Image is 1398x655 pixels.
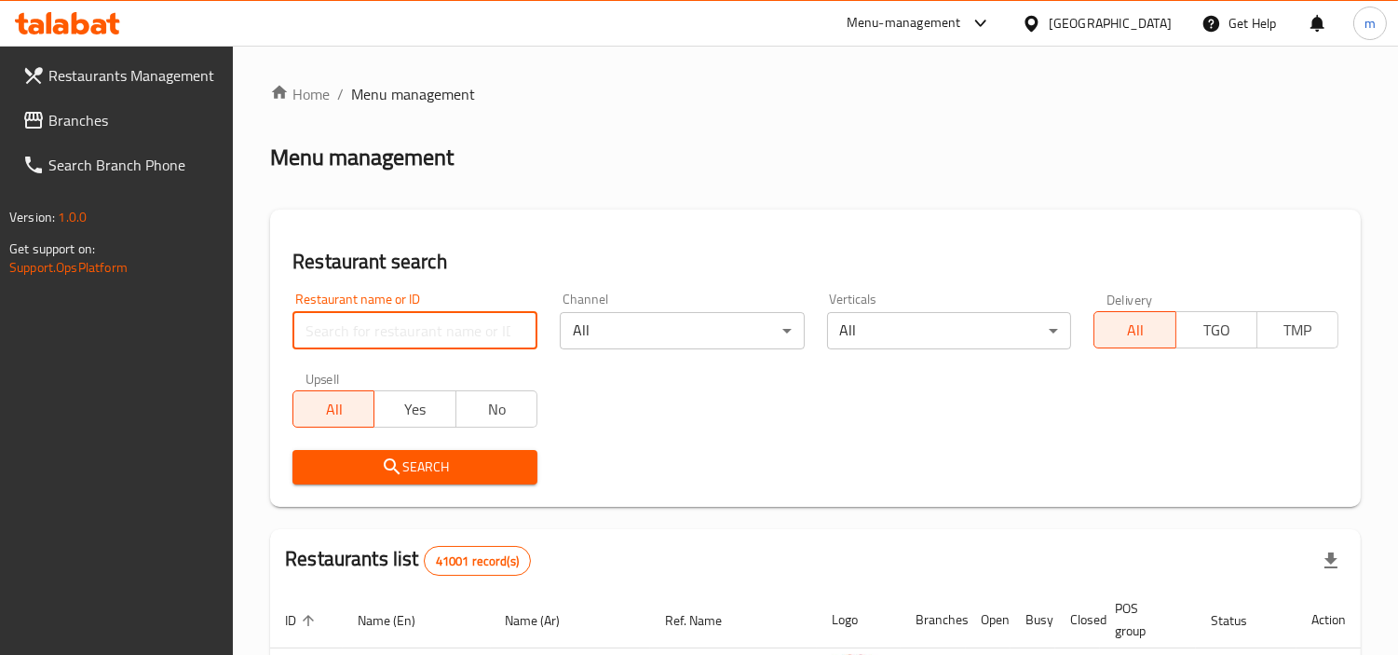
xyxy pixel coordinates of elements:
[351,83,475,105] span: Menu management
[337,83,344,105] li: /
[665,609,746,632] span: Ref. Name
[292,390,374,428] button: All
[1296,592,1361,648] th: Action
[1102,317,1168,344] span: All
[48,64,219,87] span: Restaurants Management
[425,553,530,570] span: 41001 record(s)
[506,609,585,632] span: Name (Ar)
[1256,311,1338,348] button: TMP
[847,12,961,34] div: Menu-management
[48,109,219,131] span: Branches
[901,592,966,648] th: Branches
[1115,597,1174,642] span: POS group
[1055,592,1100,648] th: Closed
[1093,311,1175,348] button: All
[270,143,454,172] h2: Menu management
[1184,317,1250,344] span: TGO
[285,609,320,632] span: ID
[305,372,340,385] label: Upsell
[285,545,531,576] h2: Restaurants list
[358,609,440,632] span: Name (En)
[307,456,523,479] span: Search
[292,248,1338,276] h2: Restaurant search
[1364,13,1376,34] span: m
[1049,13,1172,34] div: [GEOGRAPHIC_DATA]
[1011,592,1055,648] th: Busy
[1106,293,1153,306] label: Delivery
[1309,539,1353,583] div: Export file
[9,205,55,229] span: Version:
[1175,311,1257,348] button: TGO
[560,312,805,349] div: All
[301,396,367,423] span: All
[48,154,219,176] span: Search Branch Phone
[292,312,537,349] input: Search for restaurant name or ID..
[817,592,901,648] th: Logo
[270,83,330,105] a: Home
[424,546,531,576] div: Total records count
[9,255,128,280] a: Support.OpsPlatform
[827,312,1072,349] div: All
[270,83,1361,105] nav: breadcrumb
[966,592,1011,648] th: Open
[292,450,537,484] button: Search
[1211,609,1271,632] span: Status
[7,143,234,187] a: Search Branch Phone
[7,98,234,143] a: Branches
[382,396,448,423] span: Yes
[9,237,95,261] span: Get support on:
[464,396,530,423] span: No
[1265,317,1331,344] span: TMP
[58,205,87,229] span: 1.0.0
[373,390,455,428] button: Yes
[455,390,537,428] button: No
[7,53,234,98] a: Restaurants Management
